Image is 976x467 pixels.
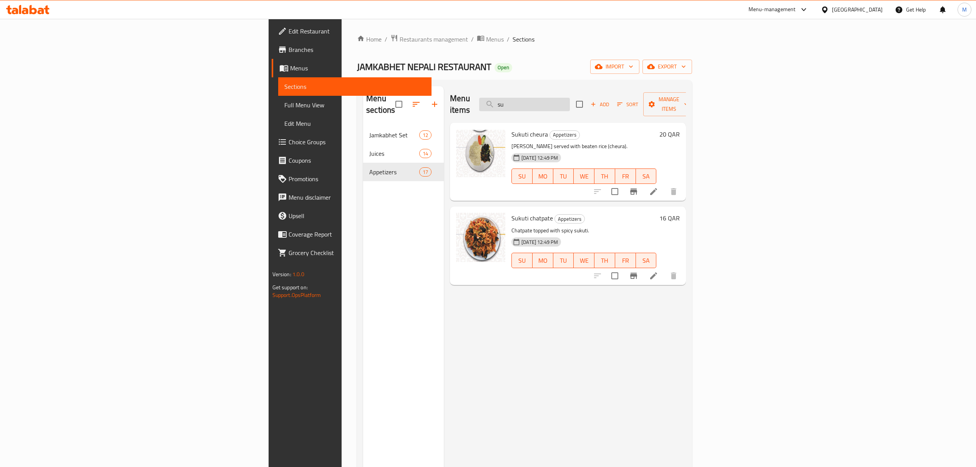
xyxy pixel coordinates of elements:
[369,130,419,140] span: Jamkabhet Set
[649,271,658,280] a: Edit menu item
[450,93,470,116] h2: Menu items
[536,171,550,182] span: MO
[272,290,321,300] a: Support.OpsPlatform
[511,212,553,224] span: Sukuti chatpate
[589,100,610,109] span: Add
[289,27,425,36] span: Edit Restaurant
[649,95,689,114] span: Manage items
[363,163,444,181] div: Appetizers17
[555,215,584,223] span: Appetizers
[617,100,638,109] span: Sort
[284,82,425,91] span: Sections
[588,98,612,110] button: Add
[832,5,883,14] div: [GEOGRAPHIC_DATA]
[495,64,512,71] span: Open
[596,62,633,72] span: import
[272,151,432,170] a: Coupons
[272,188,432,207] a: Menu disclaimer
[363,144,444,163] div: Juices14
[642,60,692,74] button: export
[272,244,432,262] a: Grocery Checklist
[664,267,683,285] button: delete
[598,255,612,266] span: TH
[643,92,695,116] button: Manage items
[486,35,504,44] span: Menus
[962,5,967,14] span: M
[664,182,683,201] button: delete
[536,255,550,266] span: MO
[639,255,654,266] span: SA
[507,35,510,44] li: /
[400,35,468,44] span: Restaurants management
[278,114,432,133] a: Edit Menu
[749,5,796,14] div: Menu-management
[511,168,533,184] button: SU
[369,149,419,158] span: Juices
[363,123,444,184] nav: Menu sections
[419,130,432,140] div: items
[425,95,444,113] button: Add section
[639,171,654,182] span: SA
[553,253,574,268] button: TU
[577,171,591,182] span: WE
[456,213,505,262] img: Sukuti chatpate
[598,171,612,182] span: TH
[607,183,623,200] span: Select to update
[659,129,680,140] h6: 20 QAR
[533,253,553,268] button: MO
[649,62,686,72] span: export
[456,129,505,178] img: Sukuti cheura
[511,128,548,140] span: Sukuti cheura
[272,269,291,279] span: Version:
[272,282,308,292] span: Get support on:
[420,132,431,139] span: 12
[419,149,432,158] div: items
[511,142,656,151] p: [PERSON_NAME] served with beaten rice (cheura).
[618,255,633,266] span: FR
[420,150,431,157] span: 14
[278,77,432,96] a: Sections
[607,268,623,284] span: Select to update
[612,98,643,110] span: Sort items
[272,133,432,151] a: Choice Groups
[289,193,425,202] span: Menu disclaimer
[556,255,571,266] span: TU
[574,168,594,184] button: WE
[420,168,431,176] span: 17
[615,98,640,110] button: Sort
[272,59,432,77] a: Menus
[515,171,529,182] span: SU
[571,96,588,112] span: Select section
[292,269,304,279] span: 1.0.0
[533,168,553,184] button: MO
[272,22,432,40] a: Edit Restaurant
[659,213,680,223] h6: 16 QAR
[284,119,425,128] span: Edit Menu
[289,211,425,220] span: Upsell
[636,253,657,268] button: SA
[594,253,615,268] button: TH
[553,168,574,184] button: TU
[290,63,425,73] span: Menus
[289,156,425,165] span: Coupons
[369,167,419,177] span: Appetizers
[278,96,432,114] a: Full Menu View
[513,35,534,44] span: Sections
[556,171,571,182] span: TU
[594,168,615,184] button: TH
[407,95,425,113] span: Sort sections
[624,182,643,201] button: Branch-specific-item
[419,167,432,177] div: items
[284,100,425,110] span: Full Menu View
[289,174,425,183] span: Promotions
[477,34,504,44] a: Menus
[590,60,639,74] button: import
[357,34,692,44] nav: breadcrumb
[574,253,594,268] button: WE
[550,130,579,139] span: Appetizers
[577,255,591,266] span: WE
[588,98,612,110] span: Add item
